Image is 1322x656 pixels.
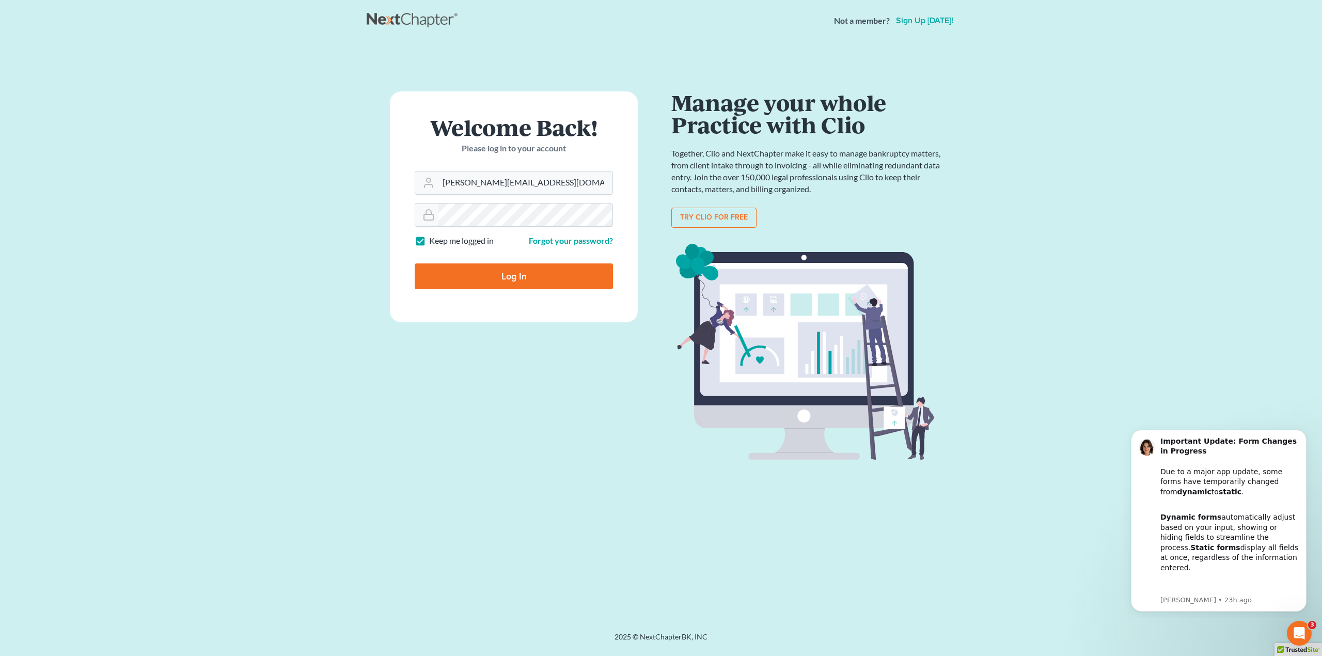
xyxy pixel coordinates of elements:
[671,240,945,464] img: clio_bg-1f7fd5e12b4bb4ecf8b57ca1a7e67e4ff233b1f5529bdf2c1c242739b0445cb7.svg
[529,236,613,245] a: Forgot your password?
[671,148,945,195] p: Together, Clio and NextChapter make it easy to manage bankruptcy matters, from client intake thro...
[1287,621,1312,646] iframe: Intercom live chat
[671,91,945,135] h1: Manage your whole Practice with Clio
[415,263,613,289] input: Log In
[894,17,955,25] a: Sign up [DATE]!
[415,116,613,138] h1: Welcome Back!
[834,15,890,27] strong: Not a member?
[367,632,955,650] div: 2025 © NextChapterBK, INC
[438,171,612,194] input: Email Address
[45,176,183,185] p: Message from Emma, sent 23h ago
[671,208,757,228] a: Try clio for free
[1308,621,1316,629] span: 3
[415,143,613,154] p: Please log in to your account
[429,235,494,247] label: Keep me logged in
[1115,420,1322,618] iframe: Intercom notifications message
[45,159,183,240] div: Our team is actively working to re-integrate dynamic functionality and expects to have it restore...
